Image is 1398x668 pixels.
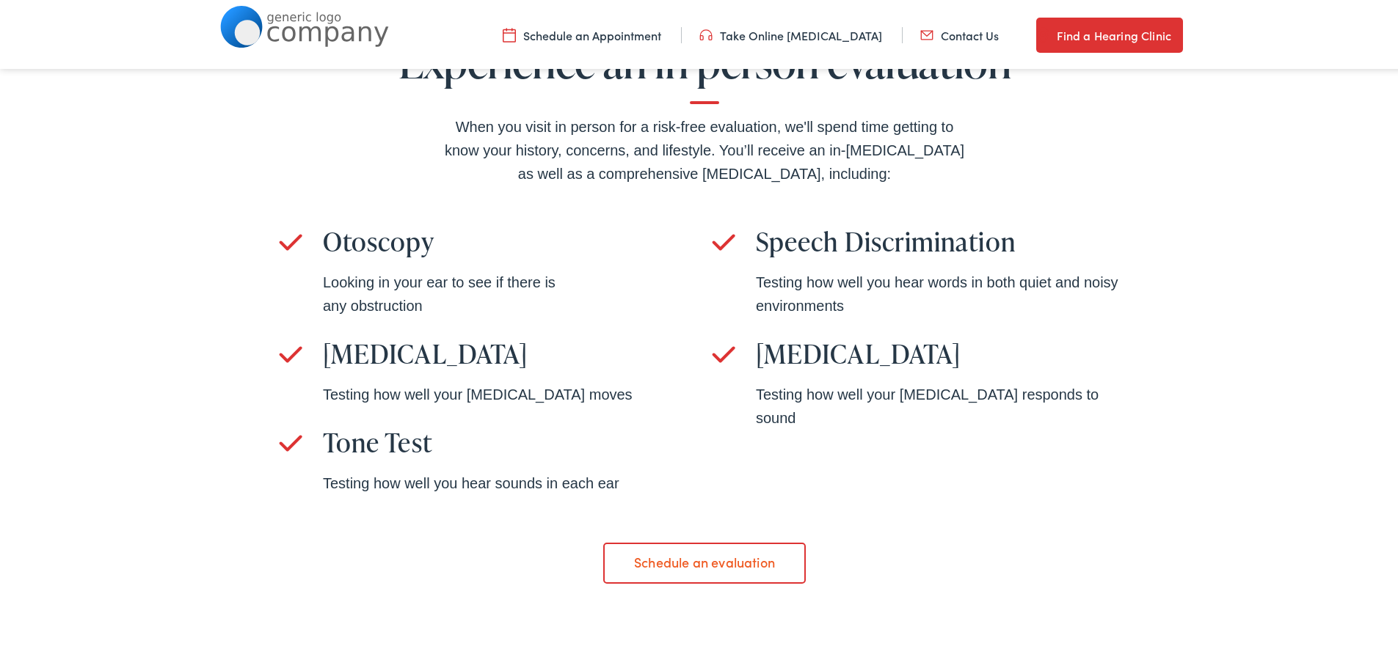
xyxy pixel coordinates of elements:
[920,24,999,40] a: Contact Us
[756,223,1130,254] h3: Speech Discrimination
[756,380,1130,427] div: Testing how well your [MEDICAL_DATA] responds to sound
[920,24,933,40] img: utility icon
[323,268,697,315] div: Looking in your ear to see if there is any obstruction
[503,24,661,40] a: Schedule an Appointment
[323,469,697,492] div: Testing how well you hear sounds in each ear
[279,34,1130,101] h2: Experience an in-person evaluation
[1036,23,1049,41] img: utility icon
[323,335,697,367] h3: [MEDICAL_DATA]
[323,380,697,403] div: Testing how well your [MEDICAL_DATA] moves
[699,24,882,40] a: Take Online [MEDICAL_DATA]
[756,268,1130,315] div: Testing how well you hear words in both quiet and noisy environments
[756,335,1130,367] h3: [MEDICAL_DATA]
[440,112,969,183] div: When you visit in person for a risk-free evaluation, we'll spend time getting to know your histor...
[323,223,697,254] h3: Otoscopy
[603,540,805,581] a: Schedule an evaluation
[699,24,713,40] img: utility icon
[503,24,516,40] img: utility icon
[1036,15,1183,50] a: Find a Hearing Clinic
[323,424,697,455] h3: Tone Test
